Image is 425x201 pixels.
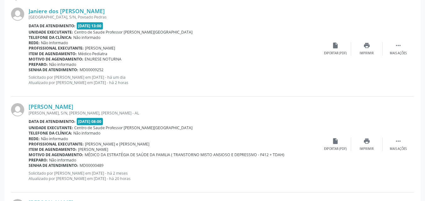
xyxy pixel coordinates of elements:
[73,35,100,40] span: Não informado
[73,130,100,136] span: Não informado
[29,130,72,136] b: Telefone da clínica:
[29,125,73,130] b: Unidade executante:
[29,14,320,20] div: [GEOGRAPHIC_DATA], S/N, Povoado Pedras
[85,45,115,51] span: [PERSON_NAME]
[80,163,103,168] span: MD00000489
[29,23,75,29] b: Data de atendimento:
[29,8,105,14] a: Janiere dos [PERSON_NAME]
[360,51,374,56] div: Imprimir
[29,171,320,181] p: Solicitado por [PERSON_NAME] em [DATE] - há 2 meses Atualizado por [PERSON_NAME] em [DATE] - há 2...
[29,75,320,85] p: Solicitado por [PERSON_NAME] em [DATE] - há um dia Atualizado por [PERSON_NAME] em [DATE] - há 2 ...
[49,157,76,163] span: Não informado
[41,40,68,45] span: Não informado
[29,147,77,152] b: Item de agendamento:
[29,163,78,168] b: Senha de atendimento:
[29,51,77,56] b: Item de agendamento:
[29,103,73,110] a: [PERSON_NAME]
[395,138,402,145] i: 
[80,67,103,72] span: MD00009252
[29,45,84,51] b: Profissional executante:
[29,62,48,67] b: Preparo:
[363,42,370,49] i: print
[29,157,48,163] b: Preparo:
[324,51,347,56] div: Exportar (PDF)
[11,8,24,21] img: img
[77,118,103,125] span: [DATE] 08:00
[77,22,103,29] span: [DATE] 13:00
[29,56,83,62] b: Motivo de agendamento:
[29,119,75,124] b: Data de atendimento:
[29,136,40,141] b: Rede:
[360,147,374,151] div: Imprimir
[29,67,78,72] b: Senha de atendimento:
[49,62,76,67] span: Não informado
[41,136,68,141] span: Não informado
[29,141,84,147] b: Profissional executante:
[85,152,284,157] span: MÉDICO DA ESTRATÉGIA DE SAÚDE DA FAMILIA ( TRANSTORNO MISTO ANSIOSO E DEPRESSIVO - F412 + TDAH)
[324,147,347,151] div: Exportar (PDF)
[78,51,107,56] span: Médico Pediatra
[85,56,121,62] span: ENURESE NOTURNA
[78,147,108,152] span: [PERSON_NAME]
[74,125,193,130] span: Centro de Saude Professor [PERSON_NAME][GEOGRAPHIC_DATA]
[74,29,193,35] span: Centro de Saude Professor [PERSON_NAME][GEOGRAPHIC_DATA]
[332,138,339,145] i: insert_drive_file
[29,152,83,157] b: Motivo de agendamento:
[363,138,370,145] i: print
[390,51,407,56] div: Mais ações
[29,40,40,45] b: Rede:
[390,147,407,151] div: Mais ações
[29,35,72,40] b: Telefone da clínica:
[29,29,73,35] b: Unidade executante:
[29,110,320,116] div: [PERSON_NAME], S/N, [PERSON_NAME], [PERSON_NAME] - AL
[395,42,402,49] i: 
[11,103,24,116] img: img
[332,42,339,49] i: insert_drive_file
[85,141,149,147] span: [PERSON_NAME] e [PERSON_NAME]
